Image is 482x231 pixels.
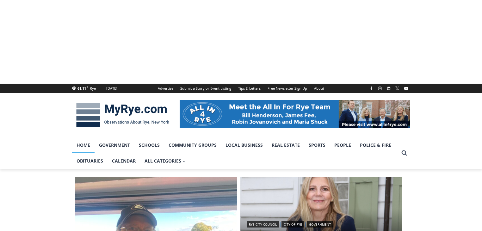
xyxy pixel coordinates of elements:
[77,86,86,91] span: 61.11
[95,137,134,153] a: Government
[221,137,267,153] a: Local Business
[177,84,235,93] a: Submit a Story or Event Listing
[368,85,375,92] a: Facebook
[393,85,401,92] a: X
[264,84,311,93] a: Free Newsletter Sign Up
[281,221,304,228] a: City of Rye
[235,84,264,93] a: Tips & Letters
[304,137,330,153] a: Sports
[247,220,396,228] div: | |
[140,153,190,169] a: All Categories
[90,86,96,91] div: Rye
[145,157,186,164] span: All Categories
[307,221,333,228] a: Government
[385,85,392,92] a: Linkedin
[72,99,173,132] img: MyRye.com
[311,84,328,93] a: About
[72,137,399,169] nav: Primary Navigation
[106,86,117,91] div: [DATE]
[180,100,410,128] img: All in for Rye
[108,153,140,169] a: Calendar
[87,85,88,88] span: F
[376,85,384,92] a: Instagram
[72,137,95,153] a: Home
[399,147,410,159] button: View Search Form
[72,153,108,169] a: Obituaries
[164,137,221,153] a: Community Groups
[247,221,279,228] a: Rye City Council
[134,137,164,153] a: Schools
[154,84,328,93] nav: Secondary Navigation
[267,137,304,153] a: Real Estate
[355,137,396,153] a: Police & Fire
[330,137,355,153] a: People
[154,84,177,93] a: Advertise
[402,85,410,92] a: YouTube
